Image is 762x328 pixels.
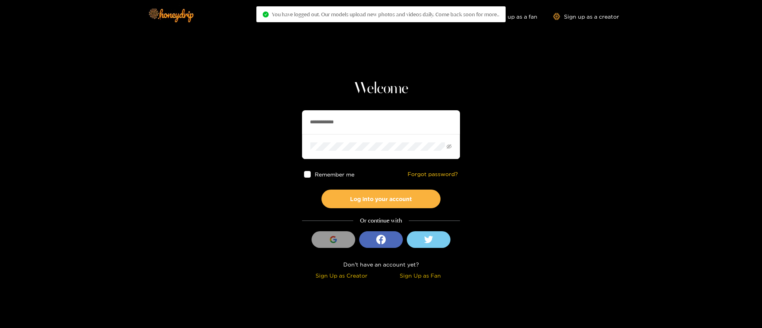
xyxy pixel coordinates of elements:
div: Sign Up as Fan [383,271,458,280]
span: Remember me [315,171,354,177]
div: Don't have an account yet? [302,260,460,269]
span: eye-invisible [446,144,452,149]
a: Forgot password? [408,171,458,178]
div: Or continue with [302,216,460,225]
h1: Welcome [302,79,460,98]
button: Log into your account [321,190,441,208]
a: Sign up as a creator [553,13,619,20]
span: You have logged out. Our models upload new photos and videos daily. Come back soon for more.. [272,11,499,17]
span: check-circle [263,12,269,17]
a: Sign up as a fan [483,13,537,20]
div: Sign Up as Creator [304,271,379,280]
